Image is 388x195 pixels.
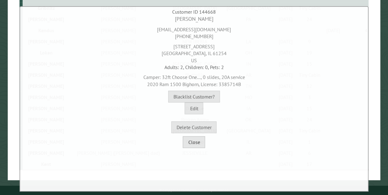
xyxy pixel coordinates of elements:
[296,2,323,14] td: Tiny Cabin
[68,2,168,14] td: [PERSON_NAME]
[22,64,367,71] div: Adults: 2, Children: 0, Pets: 2
[22,23,367,40] div: [EMAIL_ADDRESS][DOMAIN_NAME] [PHONE_NUMBER]
[185,102,203,114] button: Edit
[159,188,229,192] small: © Campground Commander LLC. All rights reserved.
[22,71,367,88] div: Camper: 32ft Choose One..., 0 slides, 20A service
[22,8,367,15] div: Customer ID 144668
[183,136,205,148] button: Close
[168,91,220,102] button: Blacklist Customer?
[147,81,241,87] span: 2020 Ram 1500 Bighorn, License: 3385714B
[277,5,295,11] div: [DATE]
[171,121,216,133] button: Delete Customer
[22,15,367,23] div: [PERSON_NAME]
[222,2,276,14] td: [GEOGRAPHIC_DATA]
[23,2,69,14] td: Gribnitz
[22,40,367,64] div: [STREET_ADDRESS] [GEOGRAPHIC_DATA], IL 61254 US
[168,2,222,14] td: [GEOGRAPHIC_DATA]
